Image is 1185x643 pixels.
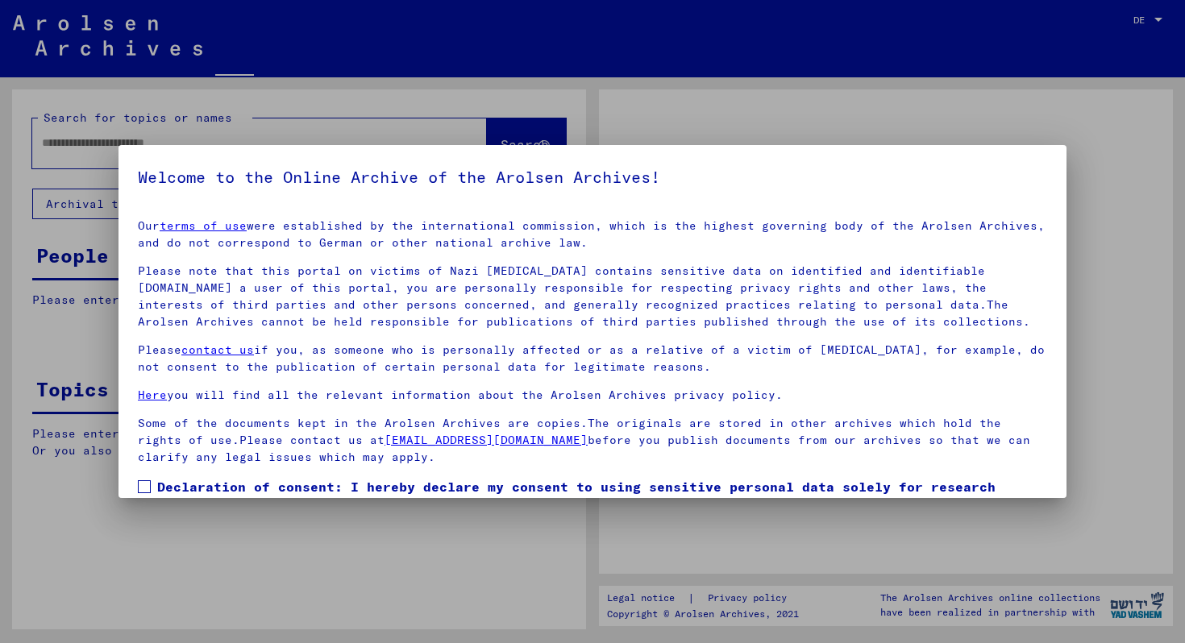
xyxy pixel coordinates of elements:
p: Please note that this portal on victims of Nazi [MEDICAL_DATA] contains sensitive data on identif... [138,263,1047,330]
span: Declaration of consent: I hereby declare my consent to using sensitive personal data solely for r... [157,477,1047,535]
p: Some of the documents kept in the Arolsen Archives are copies.The originals are stored in other a... [138,415,1047,466]
a: contact us [181,342,254,357]
a: terms of use [160,218,247,233]
p: you will find all the relevant information about the Arolsen Archives privacy policy. [138,387,1047,404]
a: Here [138,388,167,402]
h5: Welcome to the Online Archive of the Arolsen Archives! [138,164,1047,190]
p: Please if you, as someone who is personally affected or as a relative of a victim of [MEDICAL_DAT... [138,342,1047,375]
p: Our were established by the international commission, which is the highest governing body of the ... [138,218,1047,251]
a: [EMAIL_ADDRESS][DOMAIN_NAME] [385,433,588,447]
